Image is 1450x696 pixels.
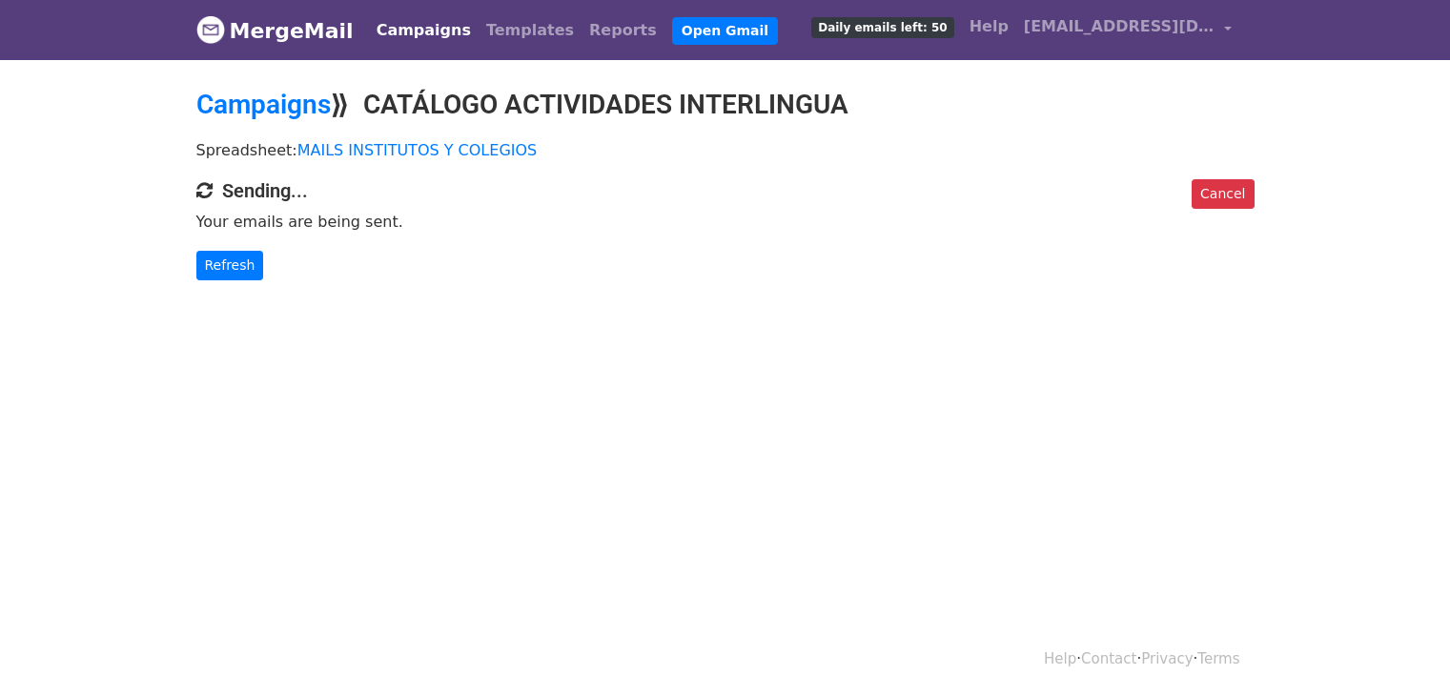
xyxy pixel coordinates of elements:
[196,179,1255,202] h4: Sending...
[1197,650,1239,667] a: Terms
[196,251,264,280] a: Refresh
[1024,15,1215,38] span: [EMAIL_ADDRESS][DOMAIN_NAME]
[196,89,331,120] a: Campaigns
[1141,650,1193,667] a: Privacy
[962,8,1016,46] a: Help
[1044,650,1076,667] a: Help
[804,8,961,46] a: Daily emails left: 50
[1016,8,1239,52] a: [EMAIL_ADDRESS][DOMAIN_NAME]
[582,11,664,50] a: Reports
[196,15,225,44] img: MergeMail logo
[811,17,953,38] span: Daily emails left: 50
[297,141,538,159] a: MAILS INSTITUTOS Y COLEGIOS
[1081,650,1136,667] a: Contact
[479,11,582,50] a: Templates
[196,89,1255,121] h2: ⟫ CATÁLOGO ACTIVIDADES INTERLINGUA
[196,212,1255,232] p: Your emails are being sent.
[196,10,354,51] a: MergeMail
[672,17,778,45] a: Open Gmail
[196,140,1255,160] p: Spreadsheet:
[1192,179,1254,209] a: Cancel
[369,11,479,50] a: Campaigns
